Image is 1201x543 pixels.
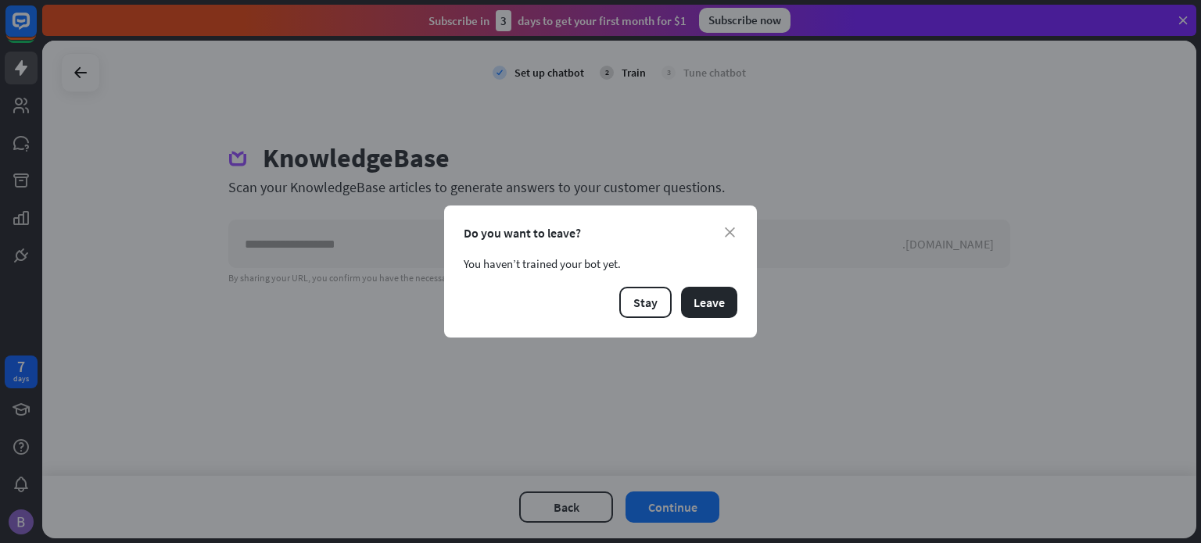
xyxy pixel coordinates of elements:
div: Do you want to leave? [464,225,737,241]
button: Leave [681,287,737,318]
div: You haven’t trained your bot yet. [464,256,737,271]
i: close [725,227,735,238]
button: Stay [619,287,672,318]
button: Open LiveChat chat widget [13,6,59,53]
